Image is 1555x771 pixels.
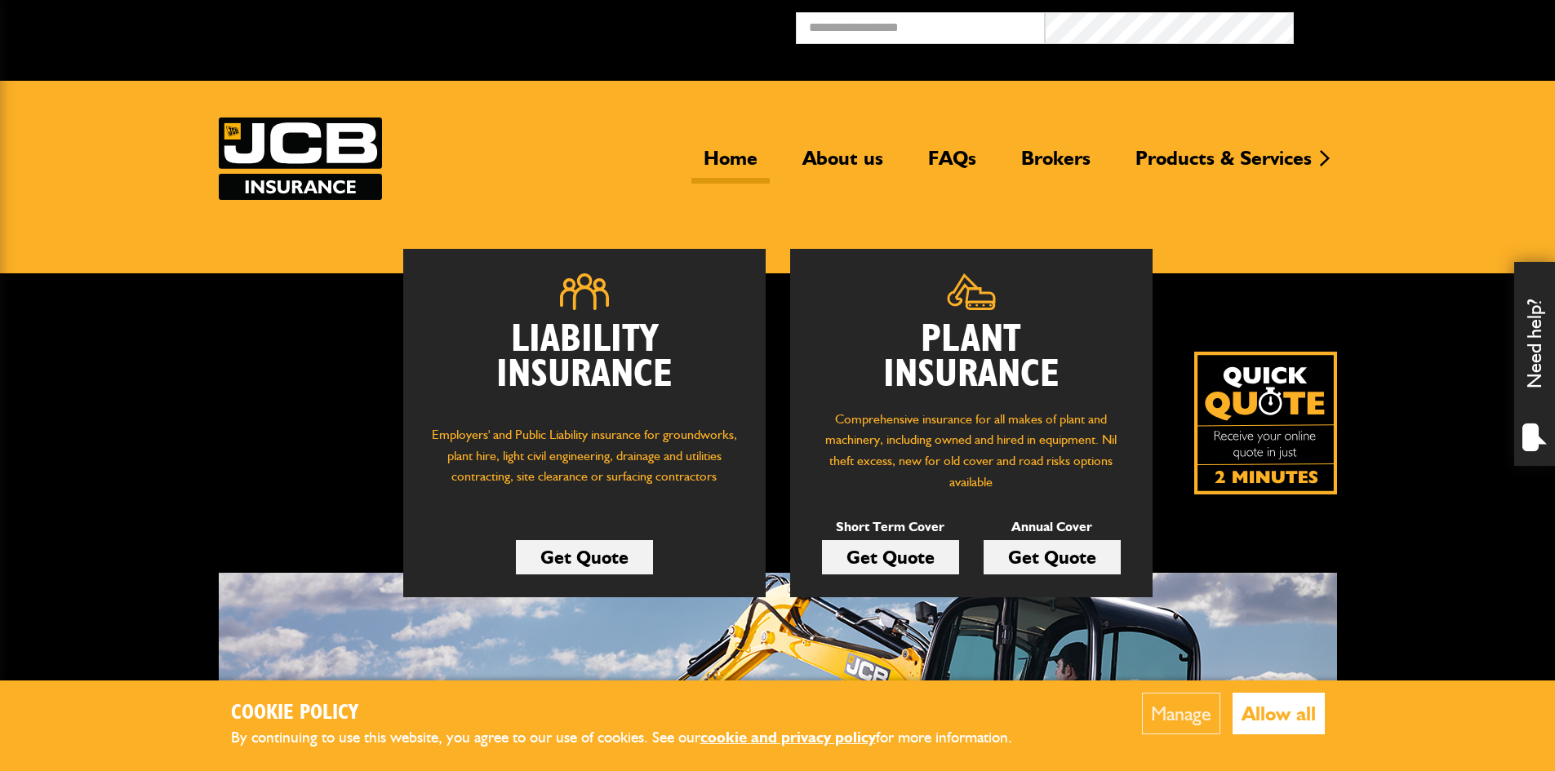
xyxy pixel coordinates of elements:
a: Home [691,146,770,184]
h2: Liability Insurance [428,322,741,409]
div: Need help? [1514,262,1555,466]
img: Quick Quote [1194,352,1337,494]
p: By continuing to use this website, you agree to our use of cookies. See our for more information. [231,725,1039,751]
a: About us [790,146,895,184]
a: Get Quote [822,540,959,574]
a: JCB Insurance Services [219,117,382,200]
a: Get Quote [984,540,1121,574]
h2: Plant Insurance [815,322,1128,392]
img: JCB Insurance Services logo [219,117,382,200]
a: FAQs [916,146,989,184]
a: Get Quote [516,540,653,574]
button: Allow all [1233,693,1325,734]
p: Annual Cover [984,516,1121,538]
button: Manage [1142,693,1220,734]
a: Get your insurance quote isn just 2-minutes [1194,352,1337,494]
button: Broker Login [1294,12,1543,38]
h2: Cookie Policy [231,701,1039,726]
p: Comprehensive insurance for all makes of plant and machinery, including owned and hired in equipm... [815,409,1128,492]
a: Products & Services [1123,146,1324,184]
p: Employers' and Public Liability insurance for groundworks, plant hire, light civil engineering, d... [428,424,741,503]
p: Short Term Cover [822,516,959,538]
a: cookie and privacy policy [700,728,876,747]
a: Brokers [1009,146,1103,184]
